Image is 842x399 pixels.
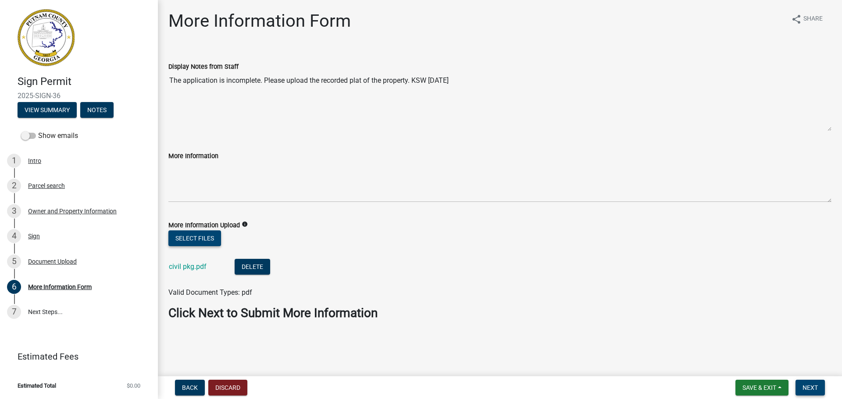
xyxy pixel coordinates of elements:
[18,9,75,66] img: Putnam County, Georgia
[28,208,117,214] div: Owner and Property Information
[7,254,21,268] div: 5
[235,259,270,275] button: Delete
[169,262,207,271] a: civil pkg.pdf
[168,72,831,131] textarea: The application is incomplete. Please upload the recorded plat of the property. KSW [DATE]
[182,384,198,391] span: Back
[168,230,221,246] button: Select files
[168,64,239,70] label: Display Notes from Staff
[7,229,21,243] div: 4
[208,380,247,395] button: Discard
[168,153,218,159] label: More Information
[242,221,248,227] i: info
[168,288,252,297] span: Valid Document Types: pdf
[28,233,40,239] div: Sign
[742,384,776,391] span: Save & Exit
[18,75,151,88] h4: Sign Permit
[168,222,240,229] label: More Information Upload
[7,204,21,218] div: 3
[28,258,77,265] div: Document Upload
[791,14,802,25] i: share
[168,11,351,32] h1: More Information Form
[7,348,144,365] a: Estimated Fees
[7,305,21,319] div: 7
[21,131,78,141] label: Show emails
[796,380,825,395] button: Next
[7,179,21,193] div: 2
[175,380,205,395] button: Back
[18,107,77,114] wm-modal-confirm: Summary
[80,102,114,118] button: Notes
[7,154,21,168] div: 1
[235,263,270,272] wm-modal-confirm: Delete Document
[168,306,378,320] strong: Click Next to Submit More Information
[18,92,140,100] span: 2025-SIGN-36
[127,383,140,388] span: $0.00
[18,102,77,118] button: View Summary
[803,384,818,391] span: Next
[735,380,788,395] button: Save & Exit
[28,158,41,164] div: Intro
[18,383,56,388] span: Estimated Total
[28,183,65,189] div: Parcel search
[784,11,830,28] button: shareShare
[80,107,114,114] wm-modal-confirm: Notes
[803,14,823,25] span: Share
[7,280,21,294] div: 6
[28,284,92,290] div: More Information Form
